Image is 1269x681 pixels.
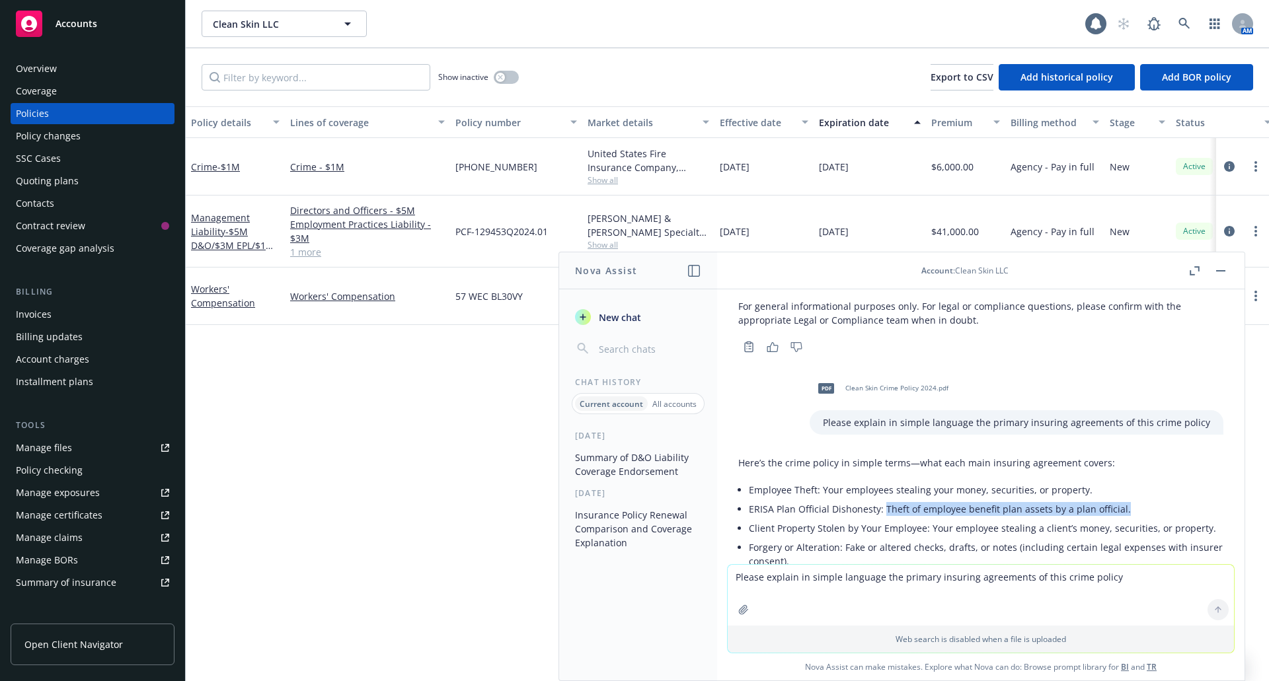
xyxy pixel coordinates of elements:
div: Market details [588,116,695,129]
a: Summary of insurance [11,572,174,593]
div: Policy details [191,116,265,129]
button: Add historical policy [999,64,1135,90]
button: Export to CSV [931,64,993,90]
div: [DATE] [559,487,717,499]
span: Agency - Pay in full [1011,160,1095,174]
span: [DATE] [819,225,849,238]
p: All accounts [652,398,697,410]
span: New [1110,225,1130,238]
button: Thumbs down [786,338,807,356]
div: Overview [16,58,57,79]
button: Insurance Policy Renewal Comparison and Coverage Explanation [570,504,707,554]
p: For general informational purposes only. For legal or compliance questions, please confirm with t... [738,299,1223,327]
div: Quoting plans [16,170,79,192]
a: Coverage [11,81,174,102]
button: Effective date [714,106,814,138]
div: Coverage [16,81,57,102]
span: [PHONE_NUMBER] [455,160,537,174]
div: Expiration date [819,116,906,129]
span: Add BOR policy [1162,71,1231,83]
button: Add BOR policy [1140,64,1253,90]
div: Manage BORs [16,550,78,571]
div: United States Fire Insurance Company, [PERSON_NAME] & [PERSON_NAME] ([GEOGRAPHIC_DATA]) [588,147,709,174]
a: Quoting plans [11,170,174,192]
div: Manage exposures [16,482,100,503]
div: Account charges [16,349,89,370]
div: Tools [11,419,174,432]
a: Accounts [11,5,174,42]
span: Export to CSV [931,71,993,83]
button: Policy details [186,106,285,138]
a: Policies [11,103,174,124]
a: Management Liability [191,211,274,266]
a: Contacts [11,193,174,214]
span: Show all [588,174,709,186]
button: Premium [926,106,1005,138]
div: Billing [11,285,174,299]
a: Employment Practices Liability - $3M [290,217,445,245]
span: - $1M [217,161,240,173]
span: - $5M D&O/$3M EPL/$1M FID [191,225,274,266]
a: Switch app [1202,11,1228,37]
svg: Copy to clipboard [743,341,755,353]
a: Invoices [11,304,174,325]
span: Add historical policy [1020,71,1113,83]
div: Summary of insurance [16,572,116,593]
span: Manage exposures [11,482,174,503]
a: Coverage gap analysis [11,238,174,259]
span: [DATE] [819,160,849,174]
div: Lines of coverage [290,116,430,129]
span: Clean Skin LLC [213,17,327,31]
a: Directors and Officers - $5M [290,203,445,217]
div: Contacts [16,193,54,214]
div: Policy number [455,116,562,129]
button: Stage [1104,106,1171,138]
button: Policy number [450,106,582,138]
span: Accounts [56,18,97,29]
div: Policy changes [16,125,81,147]
button: New chat [570,305,707,329]
div: Manage certificates [16,505,102,526]
a: Manage claims [11,527,174,548]
a: Crime [191,161,240,173]
a: Policy checking [11,460,174,481]
button: Market details [582,106,714,138]
div: Installment plans [16,371,93,392]
span: New chat [596,310,641,324]
a: TR [1147,661,1157,672]
div: [DATE] [559,430,717,441]
span: Account [921,265,953,276]
span: Active [1181,225,1208,237]
li: Client Property Stolen by Your Employee: Your employee stealing a client’s money, securities, or ... [749,519,1223,538]
div: Premium [931,116,985,129]
a: Workers' Compensation [290,289,445,303]
div: Chat History [559,376,717,388]
h1: Nova Assist [575,264,637,277]
p: Here’s the crime policy in simple terms—what each main insuring agreement covers: [738,456,1223,470]
a: Contract review [11,215,174,236]
a: Report a Bug [1141,11,1167,37]
a: Billing updates [11,326,174,347]
div: : Clean Skin LLC [921,265,1009,276]
li: ERISA Plan Official Dishonesty: Theft of employee benefit plan assets by a plan official. [749,499,1223,519]
a: Overview [11,58,174,79]
a: Manage BORs [11,550,174,571]
button: Summary of D&O Liability Coverage Endorsement [570,447,707,482]
div: [PERSON_NAME] & [PERSON_NAME] Specialty Insurance Company, [PERSON_NAME] & [PERSON_NAME] ([GEOGRA... [588,211,709,239]
div: SSC Cases [16,148,61,169]
a: circleInformation [1221,159,1237,174]
span: pdf [818,383,834,393]
li: Employee Theft: Your employees stealing your money, securities, or property. [749,480,1223,499]
span: 57 WEC BL30VY [455,289,523,303]
li: Forgery or Alteration: Fake or altered checks, drafts, or notes (including certain legal expenses... [749,538,1223,571]
div: Policy checking [16,460,83,481]
div: pdfClean Skin Crime Policy 2024.pdf [810,372,951,405]
a: Manage files [11,437,174,458]
p: Current account [580,398,643,410]
span: Show inactive [438,71,488,83]
a: Workers' Compensation [191,283,255,309]
span: [DATE] [720,160,750,174]
span: $41,000.00 [931,225,979,238]
div: Invoices [16,304,52,325]
a: 1 more [290,245,445,259]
